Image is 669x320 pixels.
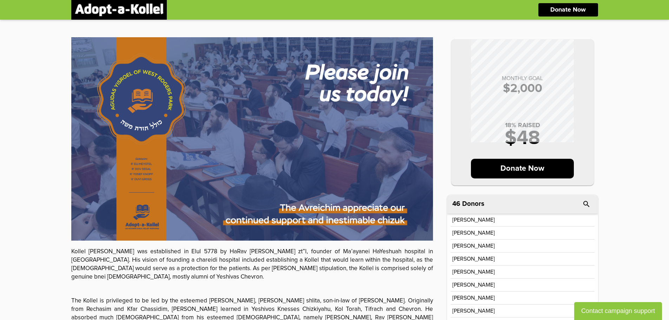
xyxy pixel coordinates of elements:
[452,269,495,275] p: [PERSON_NAME]
[452,243,495,249] p: [PERSON_NAME]
[574,302,662,320] button: Contact campaign support
[452,256,495,262] p: [PERSON_NAME]
[462,201,484,207] p: Donors
[471,159,574,178] p: Donate Now
[452,308,495,314] p: [PERSON_NAME]
[550,7,586,13] p: Donate Now
[458,83,587,94] p: $
[75,4,163,16] img: logonobg.png
[452,295,495,301] p: [PERSON_NAME]
[452,230,495,236] p: [PERSON_NAME]
[71,37,433,241] img: 4VvHPE1XFD.NTSnwRpZg3.jpg
[458,76,587,81] p: MONTHLY GOAL
[452,217,495,223] p: [PERSON_NAME]
[582,200,591,208] i: search
[452,201,460,207] span: 46
[452,282,495,288] p: [PERSON_NAME]
[71,248,433,281] p: Kollel [PERSON_NAME] was established in Elul 5778 by HaRav [PERSON_NAME] zt”l, founder of Ma’ayan...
